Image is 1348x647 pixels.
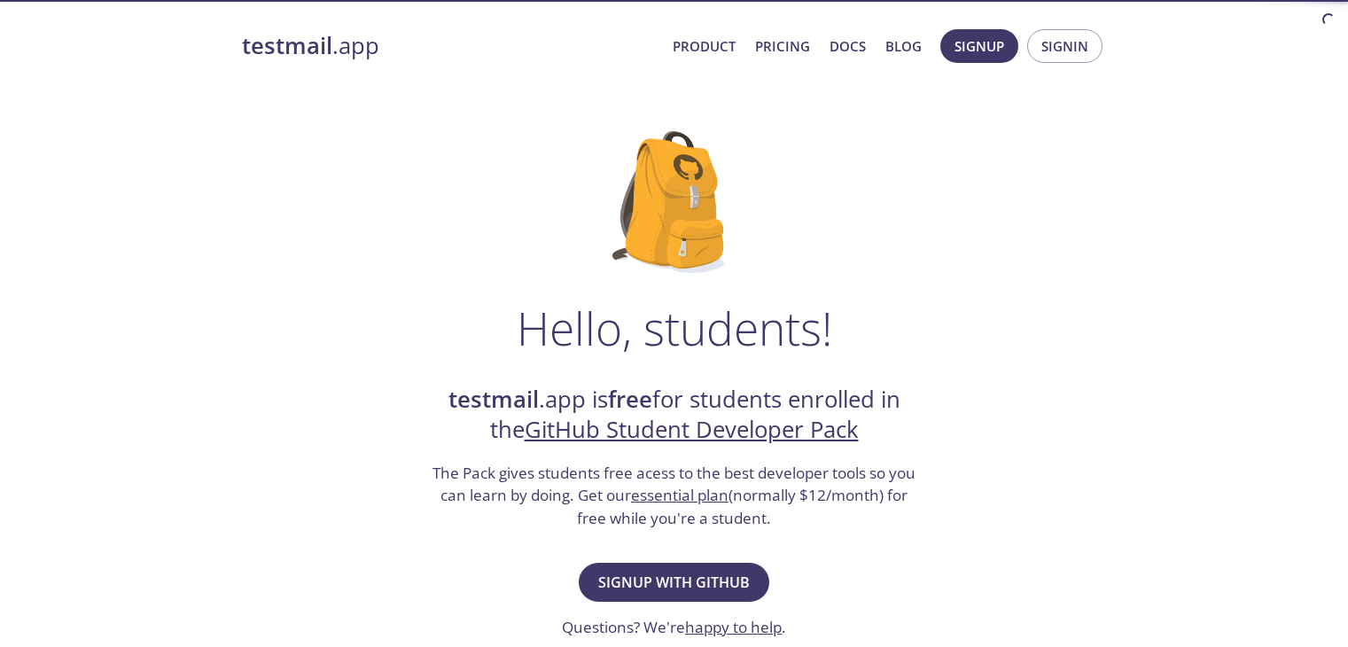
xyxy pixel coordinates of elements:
[242,31,658,61] a: testmail.app
[685,617,782,637] a: happy to help
[562,616,786,639] h3: Questions? We're .
[673,35,736,58] a: Product
[612,131,736,273] img: github-student-backpack.png
[940,29,1018,63] button: Signup
[1027,29,1103,63] button: Signin
[598,570,750,595] span: Signup with GitHub
[448,384,539,415] strong: testmail
[517,301,832,355] h1: Hello, students!
[608,384,652,415] strong: free
[830,35,866,58] a: Docs
[631,485,729,505] a: essential plan
[431,385,918,446] h2: .app is for students enrolled in the
[955,35,1004,58] span: Signup
[242,30,332,61] strong: testmail
[431,462,918,530] h3: The Pack gives students free acess to the best developer tools so you can learn by doing. Get our...
[525,414,859,445] a: GitHub Student Developer Pack
[755,35,810,58] a: Pricing
[579,563,769,602] button: Signup with GitHub
[1041,35,1088,58] span: Signin
[885,35,922,58] a: Blog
